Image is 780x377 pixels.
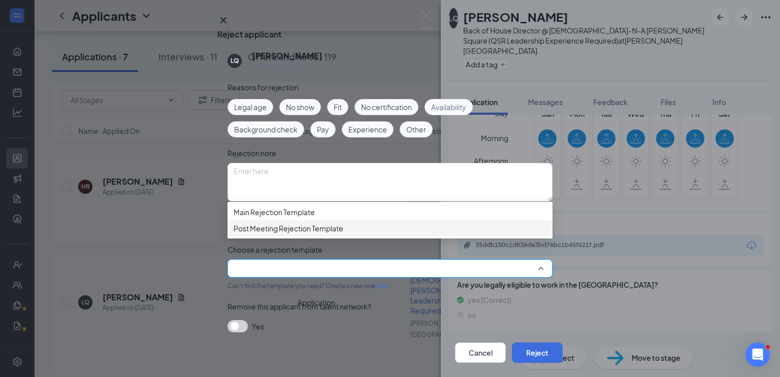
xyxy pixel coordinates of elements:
[227,149,276,158] span: Rejection note
[227,245,322,254] span: Choose a rejection template
[512,342,563,363] button: Reject
[375,282,388,290] a: here
[455,342,506,363] button: Cancel
[234,223,343,234] span: Post Meeting Rejection Template
[234,101,267,113] span: Legal age
[234,207,315,218] span: Main Rejection Template
[334,101,342,113] span: Fit
[317,124,329,135] span: Pay
[234,124,298,135] span: Background check
[217,29,281,40] h3: Reject applicant
[252,61,322,72] div: Applied on [DATE]
[431,101,466,113] span: Availability
[406,124,426,135] span: Other
[227,302,371,311] span: Remove this applicant from talent network?
[217,14,230,26] button: Close
[227,83,299,92] span: Reasons for rejection
[286,101,314,113] span: No show
[745,342,770,367] iframe: Intercom live chat
[231,56,239,65] div: LQ
[348,124,387,135] span: Experience
[252,320,264,332] span: Yes
[217,14,230,26] svg: Cross
[361,101,412,113] span: No certification
[227,282,389,290] span: Can't find the template you need? Create a new one .
[252,50,322,61] h5: [PERSON_NAME]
